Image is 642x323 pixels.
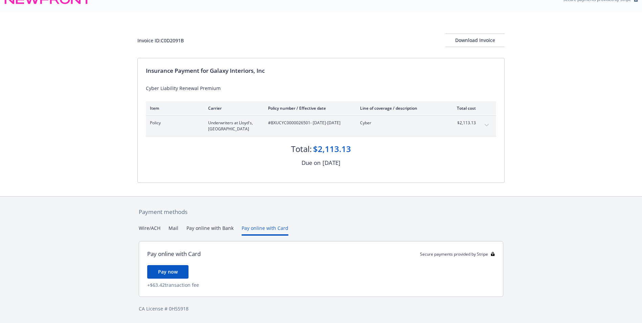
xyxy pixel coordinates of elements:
[150,120,197,126] span: Policy
[445,34,505,47] button: Download Invoice
[268,120,349,126] span: #BXUCYC0000026501 - [DATE]-[DATE]
[158,268,178,275] span: Pay now
[291,143,312,155] div: Total:
[420,251,495,257] div: Secure payments provided by Stripe
[208,120,257,132] span: Underwriters at Lloyd's, [GEOGRAPHIC_DATA]
[268,105,349,111] div: Policy number / Effective date
[139,224,160,236] button: Wire/ACH
[450,105,476,111] div: Total cost
[146,66,496,75] div: Insurance Payment for Galaxy Interiors, Inc
[139,305,503,312] div: CA License # 0H55918
[360,105,440,111] div: Line of coverage / description
[150,105,197,111] div: Item
[169,224,178,236] button: Mail
[208,105,257,111] div: Carrier
[139,208,503,216] div: Payment methods
[147,250,201,258] div: Pay online with Card
[360,120,440,126] span: Cyber
[186,224,234,236] button: Pay online with Bank
[242,224,288,236] button: Pay online with Card
[323,158,340,167] div: [DATE]
[481,120,492,131] button: expand content
[146,116,496,136] div: PolicyUnderwriters at Lloyd's, [GEOGRAPHIC_DATA]#BXUCYC0000026501- [DATE]-[DATE]Cyber$2,113.13exp...
[450,120,476,126] span: $2,113.13
[445,34,505,47] div: Download Invoice
[147,265,189,279] button: Pay now
[147,281,495,288] div: + $63.42 transaction fee
[137,37,184,44] div: Invoice ID: C0D2091B
[146,85,496,92] div: Cyber Liability Renewal Premium
[302,158,320,167] div: Due on
[313,143,351,155] div: $2,113.13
